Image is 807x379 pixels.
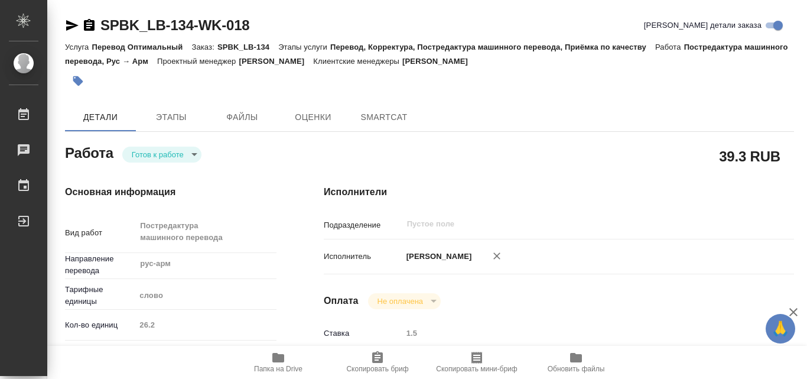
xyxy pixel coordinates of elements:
p: [PERSON_NAME] [239,57,313,66]
button: Папка на Drive [229,346,328,379]
p: Подразделение [324,219,402,231]
span: Скопировать мини-бриф [436,365,517,373]
button: Скопировать бриф [328,346,427,379]
input: Пустое поле [135,316,276,333]
p: Услуга [65,43,92,51]
p: Перевод Оптимальный [92,43,191,51]
button: Удалить исполнителя [484,243,510,269]
h4: Исполнители [324,185,794,199]
span: Детали [72,110,129,125]
p: Направление перевода [65,253,135,277]
button: Не оплачена [374,296,427,306]
button: 🙏 [766,314,795,344]
input: Пустое поле [406,217,727,231]
input: Пустое поле [402,325,755,342]
p: Этапы услуги [278,43,330,51]
h4: Оплата [324,294,359,308]
div: Готов к работе [122,147,201,163]
span: Файлы [214,110,271,125]
p: Перевод, Корректура, Постредактура машинного перевода, Приёмка по качеству [330,43,655,51]
button: Скопировать ссылку [82,18,96,33]
p: SPBK_LB-134 [217,43,278,51]
h4: Основная информация [65,185,276,199]
p: Клиентские менеджеры [313,57,402,66]
p: [PERSON_NAME] [402,57,477,66]
p: Проектный менеджер [157,57,239,66]
button: Скопировать мини-бриф [427,346,526,379]
h2: Работа [65,141,113,163]
p: Заказ: [191,43,217,51]
button: Скопировать ссылку для ЯМессенджера [65,18,79,33]
button: Добавить тэг [65,68,91,94]
p: Работа [655,43,684,51]
p: Ставка [324,328,402,339]
p: Исполнитель [324,251,402,263]
span: 🙏 [770,316,790,341]
span: [PERSON_NAME] детали заказа [644,20,762,31]
a: SPBK_LB-134-WK-018 [100,17,249,33]
p: Вид работ [65,227,135,239]
div: Готов к работе [368,293,441,309]
span: Этапы [143,110,200,125]
span: Обновить файлы [548,365,605,373]
div: слово [135,286,276,306]
button: Обновить файлы [526,346,626,379]
p: Тарифные единицы [65,284,135,307]
span: SmartCat [356,110,412,125]
p: [PERSON_NAME] [402,251,472,263]
span: Скопировать бриф [346,365,408,373]
span: Папка на Drive [254,365,302,373]
button: Готов к работе [128,150,187,160]
span: Оценки [285,110,341,125]
p: Кол-во единиц [65,319,135,331]
h2: 39.3 RUB [719,146,780,166]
